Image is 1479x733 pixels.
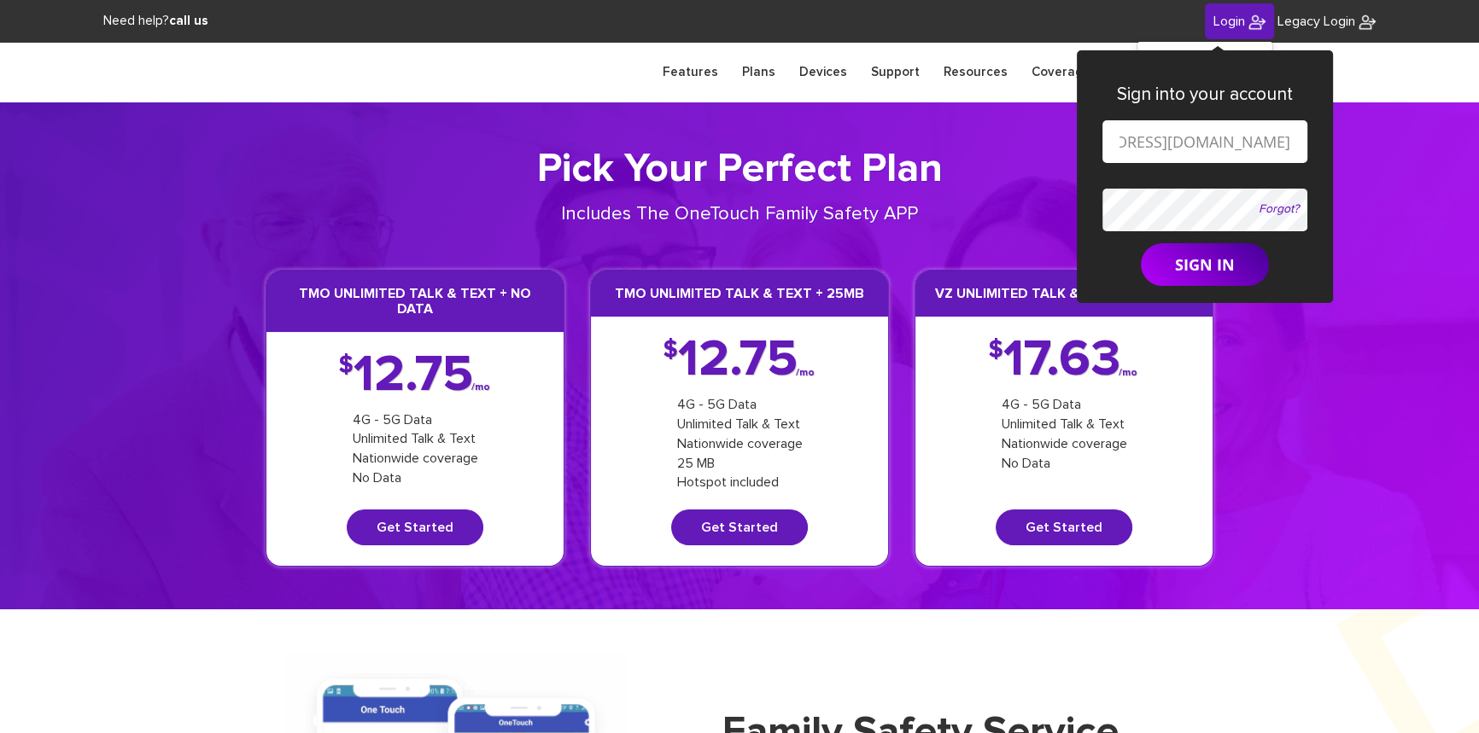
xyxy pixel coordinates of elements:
span: /mo [471,384,490,391]
div: Unlimited Talk & Text [1002,415,1127,434]
div: Nationwide coverage [677,434,803,454]
span: Login [1213,15,1245,28]
a: Support [859,55,932,89]
div: 25 MB [677,454,803,474]
h3: TMO Unlimited Talk & Text + No Data [266,271,564,331]
img: YereimWireless [1359,14,1376,31]
strong: call us [169,15,208,27]
a: Get Started [671,509,808,545]
span: $ [339,358,354,375]
input: Email or Customer ID [1102,120,1307,163]
div: No Data [1002,454,1127,474]
span: Need help? [103,15,208,27]
span: /mo [796,369,815,376]
span: $ [664,342,678,359]
div: 17.63 [989,342,1139,378]
h3: VZ Unlimited Talk & Text + No Data [915,271,1213,317]
a: Legacy Login [1277,12,1376,32]
a: Devices [787,55,859,89]
div: Unlimited Talk & Text [677,415,803,434]
a: Forgot? [1259,203,1299,215]
span: /mo [1119,369,1137,376]
a: Get Started [996,509,1132,545]
div: Nationwide coverage [1002,434,1127,454]
a: Plans [730,55,787,89]
h1: Pick Your Perfect Plan [266,145,1213,195]
span: Legacy Login [1277,15,1355,28]
div: 4G - 5G Data [677,395,803,415]
div: 12.75 [339,358,492,393]
div: No Data [353,468,478,488]
a: Features [651,55,730,89]
h3: TMO Unlimited Talk & Text + 25MB [591,271,888,317]
p: Includes The OneTouch Family Safety APP [503,201,977,228]
span: $ [989,342,1003,359]
h3: Sign into your account [1102,84,1307,104]
div: Unlimited Talk & Text [353,429,478,449]
a: Resources [932,55,1020,89]
div: 12.75 [664,342,816,378]
div: 4G - 5G Data [353,410,478,430]
button: SIGN IN [1141,243,1269,286]
a: Get Started [347,509,483,545]
a: Coverage [1020,55,1102,89]
div: Nationwide coverage [353,449,478,468]
div: 4G - 5G Data [1002,395,1127,415]
img: YereimWireless [1248,14,1266,31]
div: Hotspot included [677,473,803,492]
